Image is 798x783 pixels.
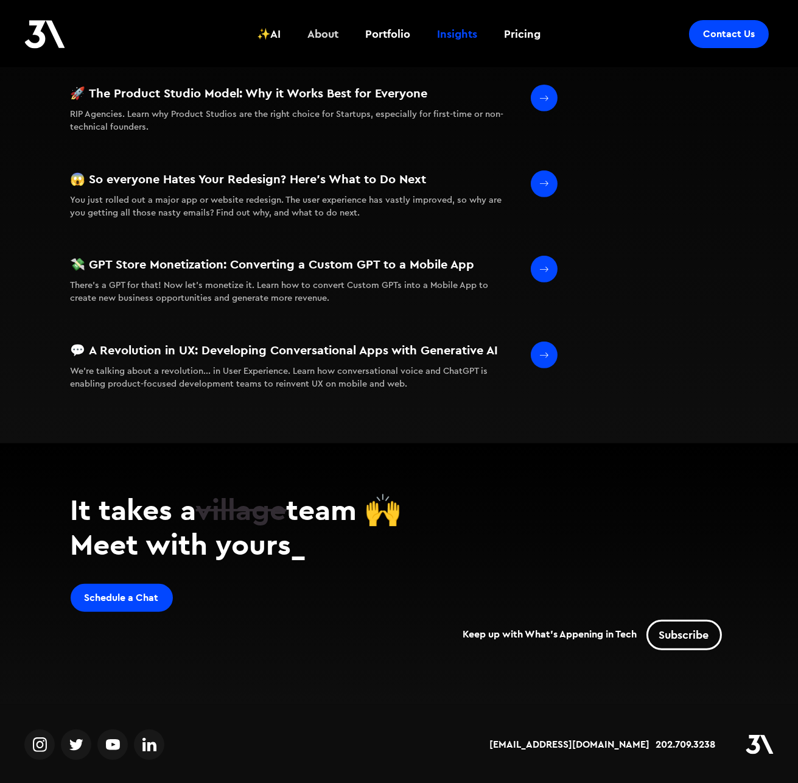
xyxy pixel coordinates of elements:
div: ✨AI [257,26,281,42]
p: You just rolled out a major app or website redesign. The user experience has vastly improved, so ... [71,194,555,226]
h2: The Product Studio Model: Why it Works Best for Everyone [89,85,428,102]
h2: It takes a team 🙌 [71,492,728,527]
div: Contact Us [703,28,755,40]
p: RIP Agencies. Learn why Product Studios are the right choice for Startups, especially for first-t... [71,108,555,140]
a: Contact Us [689,20,769,48]
div: Insights [438,26,478,42]
h2: Meet with yours_ [71,527,728,562]
h2: 💬 [71,342,89,359]
div: Portfolio [366,26,411,42]
span: village [196,491,287,528]
div: Schedule a Chat [85,592,159,604]
a: 202.709.3238 [656,739,715,751]
a: Pricing [497,12,548,57]
a: 😱So everyone Hates Your Redesign? Here’s What to Do NextYou just rolled out a major app or websit... [71,170,558,226]
a: 💸GPT Store Monetization: Converting a Custom GPT to a Mobile AppThere's a GPT for that! Now let's... [71,256,558,311]
h2: So everyone Hates Your Redesign? Here’s What to Do Next [89,170,427,188]
a: 🚀The Product Studio Model: Why it Works Best for EveryoneRIP Agencies. Learn why Product Studios ... [71,85,558,140]
a: ✨AI [250,12,289,57]
div: Keep up with What's Appening in Tech [463,620,728,650]
a: Portfolio [359,12,418,57]
h2: GPT Store Monetization: Converting a Custom GPT to a Mobile App [89,256,475,273]
p: There's a GPT for that! Now let's monetize it. Learn how to convert Custom GPTs into a Mobile App... [71,279,555,311]
a: [EMAIL_ADDRESS][DOMAIN_NAME] [489,739,649,751]
a: Subscribe [646,620,722,650]
a: Insights [430,12,485,57]
h2: A Revolution in UX: Developing Conversational Apps with Generative AI [89,342,499,359]
p: We're talking about a revolution... in User Experience. Learn how conversational voice and ChatGP... [71,365,555,397]
h2: 😱 [71,170,89,188]
div: Pricing [505,26,541,42]
a: About [301,12,346,57]
h2: 💸 [71,256,89,273]
h2: 🚀 [71,85,89,102]
div: About [308,26,339,42]
a: Schedule a Chat [71,584,173,612]
a: 💬A Revolution in UX: Developing Conversational Apps with Generative AIWe're talking about a revol... [71,342,558,397]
